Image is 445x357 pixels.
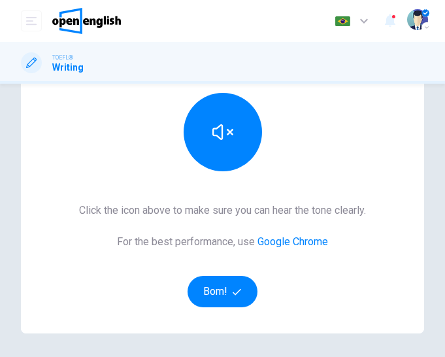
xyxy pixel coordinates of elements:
[335,16,351,26] img: pt
[52,8,121,34] img: OpenEnglish logo
[188,276,257,307] button: Bom!
[52,53,73,62] span: TOEFL®
[79,203,366,218] h6: Click the icon above to make sure you can hear the tone clearly.
[407,9,428,30] img: Profile picture
[117,234,328,250] h6: For the best performance, use
[257,235,328,248] a: Google Chrome
[21,10,42,31] button: open mobile menu
[52,62,84,73] h1: Writing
